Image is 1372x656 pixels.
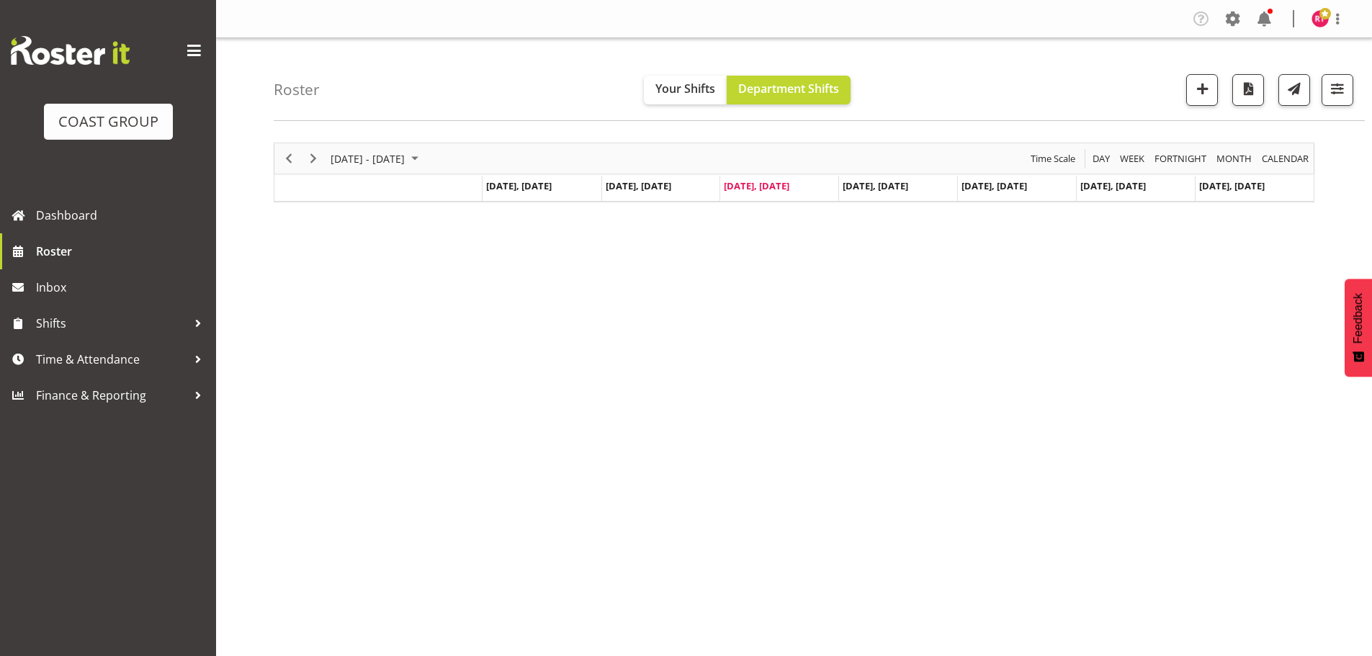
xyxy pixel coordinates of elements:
[36,241,209,262] span: Roster
[727,76,851,104] button: Department Shifts
[36,349,187,370] span: Time & Attendance
[1322,74,1353,106] button: Filter Shifts
[655,81,715,96] span: Your Shifts
[1345,279,1372,377] button: Feedback - Show survey
[1186,74,1218,106] button: Add a new shift
[36,385,187,406] span: Finance & Reporting
[11,36,130,65] img: Rosterit website logo
[1352,293,1365,343] span: Feedback
[1312,10,1329,27] img: reuben-thomas8009.jpg
[1278,74,1310,106] button: Send a list of all shifts for the selected filtered period to all rostered employees.
[738,81,839,96] span: Department Shifts
[644,76,727,104] button: Your Shifts
[58,111,158,132] div: COAST GROUP
[36,205,209,226] span: Dashboard
[1232,74,1264,106] button: Download a PDF of the roster according to the set date range.
[36,277,209,298] span: Inbox
[274,81,320,98] h4: Roster
[36,313,187,334] span: Shifts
